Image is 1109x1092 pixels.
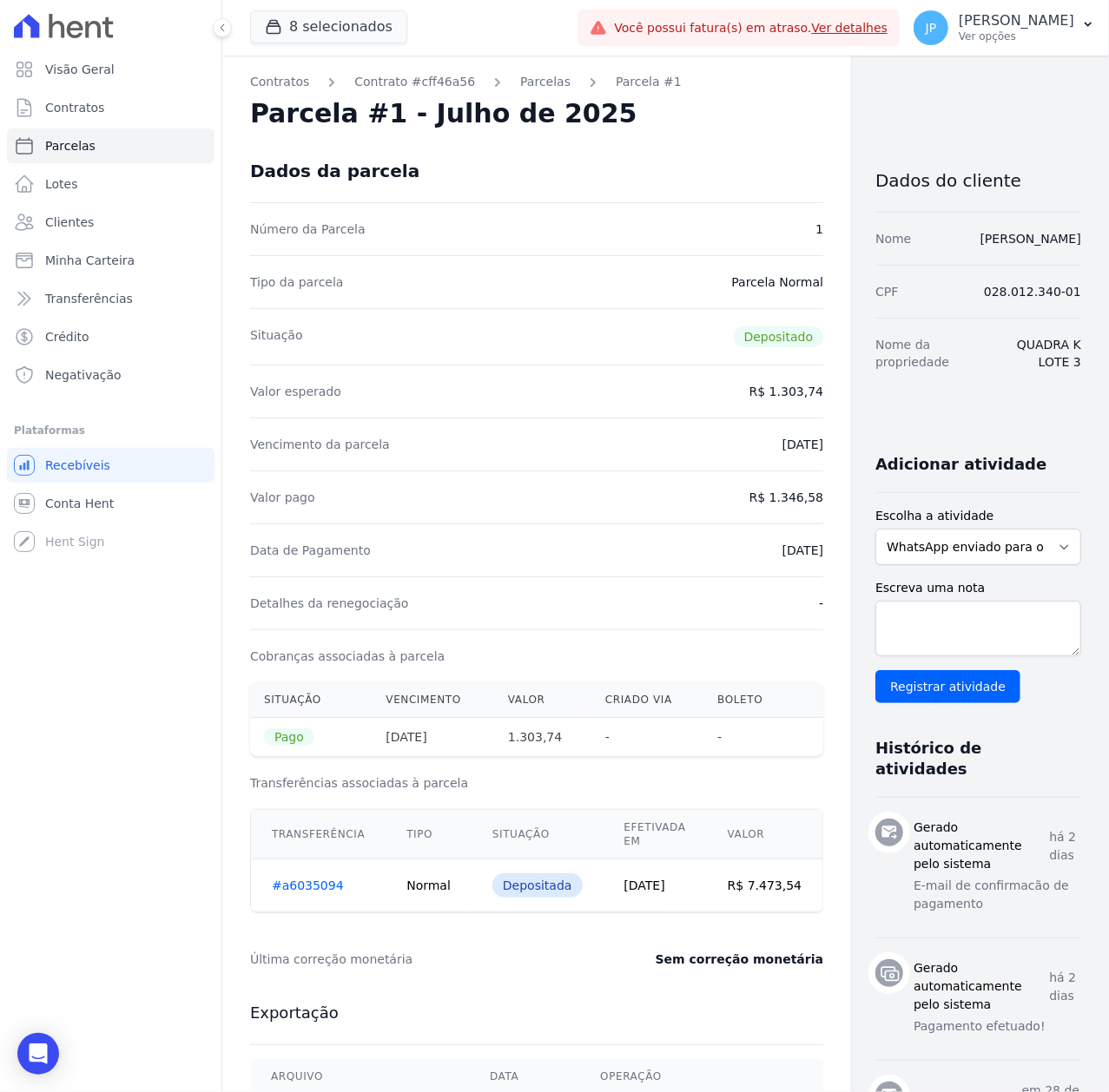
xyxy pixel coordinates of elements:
div: Dados da parcela [250,161,419,181]
span: Depositado [734,326,824,347]
th: Transferência [251,810,386,859]
button: 8 selecionados [250,10,407,43]
dt: Valor pago [250,489,315,506]
td: [DATE] [604,859,707,912]
h3: Histórico de atividades [875,738,1067,780]
span: Você possui fatura(s) em atraso. [614,19,888,37]
a: Crédito [7,319,215,354]
th: Criado via [591,682,703,718]
span: Visão Geral [45,61,115,78]
div: Depositada [492,873,583,898]
td: R$ 7.473,54 [707,859,823,912]
p: Pagamento efetuado! [914,1017,1081,1036]
th: 1.303,74 [494,718,591,757]
a: Conta Hent [7,486,215,521]
a: Lotes [7,167,215,201]
span: Crédito [45,328,89,345]
span: Recebíveis [45,457,110,474]
label: Escreva uma nota [875,579,1081,597]
dd: QUADRA K LOTE 3 [994,336,1082,371]
dd: Parcela Normal [731,273,823,291]
th: - [591,718,703,757]
h3: Gerado automaticamente pelo sistema [914,819,1049,873]
input: Registrar atividade [875,670,1020,703]
span: Clientes [45,214,94,231]
dd: 1 [815,220,823,238]
a: Negativação [7,358,215,392]
a: Contrato #cff46a56 [354,73,475,91]
h3: Exportação [250,1003,823,1023]
th: Vencimento [372,682,494,718]
th: Valor [494,682,591,718]
span: JP [926,22,937,34]
th: Situação [472,810,604,859]
span: Lotes [45,175,78,193]
h3: Gerado automaticamente pelo sistema [914,959,1049,1014]
th: Efetivada em [604,810,707,859]
a: Transferências [7,281,215,316]
a: [PERSON_NAME] [980,232,1081,246]
a: Parcelas [520,73,571,91]
p: há 2 dias [1050,828,1081,865]
dt: CPF [875,283,898,300]
th: Tipo [386,810,472,859]
label: Escolha a atividade [875,507,1081,525]
dd: 028.012.340-01 [984,283,1081,300]
a: Contratos [7,90,215,125]
div: Plataformas [14,420,208,441]
span: Conta Hent [45,495,114,512]
p: E-mail de confirmacão de pagamento [914,877,1081,913]
a: Clientes [7,205,215,240]
dt: Valor esperado [250,383,341,400]
td: Normal [386,859,472,912]
dt: Nome [875,230,911,247]
dd: [DATE] [782,436,823,453]
h3: Transferências associadas à parcela [250,774,823,792]
dd: Sem correção monetária [656,951,823,968]
dt: Nome da propriedade [875,336,980,371]
th: Valor [707,810,823,859]
a: Parcela #1 [616,73,682,91]
dt: Vencimento da parcela [250,436,390,453]
a: Recebíveis [7,448,215,483]
h2: Parcela #1 - Julho de 2025 [250,98,637,129]
a: Contratos [250,73,309,91]
dt: Situação [250,326,303,347]
dt: Tipo da parcela [250,273,344,291]
span: Minha Carteira [45,252,135,269]
dd: R$ 1.303,74 [749,383,823,400]
div: Open Intercom Messenger [17,1033,59,1075]
nav: Breadcrumb [250,73,823,91]
dd: R$ 1.346,58 [749,489,823,506]
a: Visão Geral [7,52,215,87]
span: Contratos [45,99,104,116]
th: [DATE] [372,718,494,757]
h3: Adicionar atividade [875,454,1046,475]
button: JP [PERSON_NAME] Ver opções [900,3,1109,52]
a: Parcelas [7,128,215,163]
p: Ver opções [959,30,1074,43]
p: há 2 dias [1050,969,1081,1005]
dt: Última correção monetária [250,951,589,968]
span: Pago [264,728,314,746]
dt: Data de Pagamento [250,542,371,559]
th: Situação [250,682,372,718]
p: [PERSON_NAME] [959,12,1074,30]
a: #a6035094 [272,878,344,892]
span: Parcelas [45,137,96,155]
th: Boleto [703,682,790,718]
th: - [703,718,790,757]
dd: - [819,595,823,612]
a: Ver detalhes [812,21,888,35]
h3: Dados do cliente [875,170,1081,191]
dt: Cobranças associadas à parcela [250,648,445,665]
a: Minha Carteira [7,243,215,278]
dd: [DATE] [782,542,823,559]
span: Negativação [45,366,122,384]
dt: Número da Parcela [250,220,366,238]
span: Transferências [45,290,133,307]
dt: Detalhes da renegociação [250,595,409,612]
